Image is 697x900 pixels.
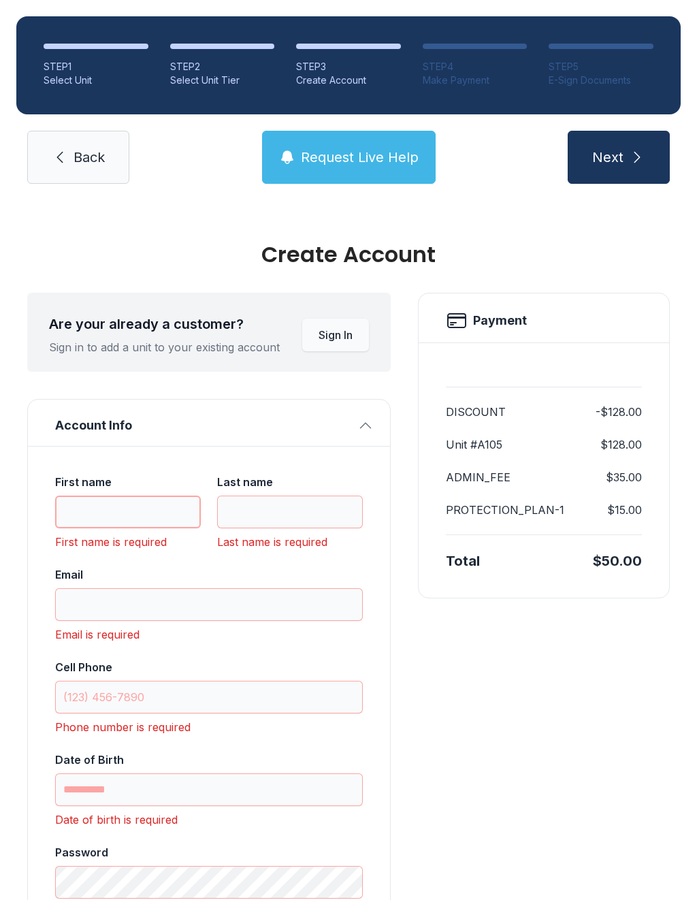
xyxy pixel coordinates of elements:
[549,60,653,74] div: STEP 5
[423,74,528,87] div: Make Payment
[55,719,363,735] div: Phone number is required
[44,74,148,87] div: Select Unit
[217,474,363,490] div: Last name
[55,752,363,768] div: Date of Birth
[446,502,564,518] dt: PROTECTION_PLAN-1
[55,416,352,435] span: Account Info
[55,659,363,675] div: Cell Phone
[593,551,642,570] div: $50.00
[217,496,363,528] input: Last name
[55,474,201,490] div: First name
[55,566,363,583] div: Email
[170,60,275,74] div: STEP 2
[49,339,280,355] div: Sign in to add a unit to your existing account
[446,469,510,485] dt: ADMIN_FEE
[55,626,363,643] div: Email is required
[49,315,280,334] div: Are your already a customer?
[55,534,201,550] div: First name is required
[319,327,353,343] span: Sign In
[607,502,642,518] dd: $15.00
[55,681,363,713] input: Cell Phone
[55,588,363,621] input: Email
[296,60,401,74] div: STEP 3
[446,404,506,420] dt: DISCOUNT
[600,436,642,453] dd: $128.00
[592,148,623,167] span: Next
[446,436,502,453] dt: Unit #A105
[55,866,363,899] input: Password
[217,534,363,550] div: Last name is required
[296,74,401,87] div: Create Account
[423,60,528,74] div: STEP 4
[74,148,105,167] span: Back
[446,551,480,570] div: Total
[473,311,527,330] h2: Payment
[596,404,642,420] dd: -$128.00
[606,469,642,485] dd: $35.00
[44,60,148,74] div: STEP 1
[55,844,363,861] div: Password
[549,74,653,87] div: E-Sign Documents
[301,148,419,167] span: Request Live Help
[55,811,363,828] div: Date of birth is required
[27,244,670,266] div: Create Account
[170,74,275,87] div: Select Unit Tier
[55,496,201,528] input: First name
[28,400,390,446] button: Account Info
[55,773,363,806] input: Date of Birth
